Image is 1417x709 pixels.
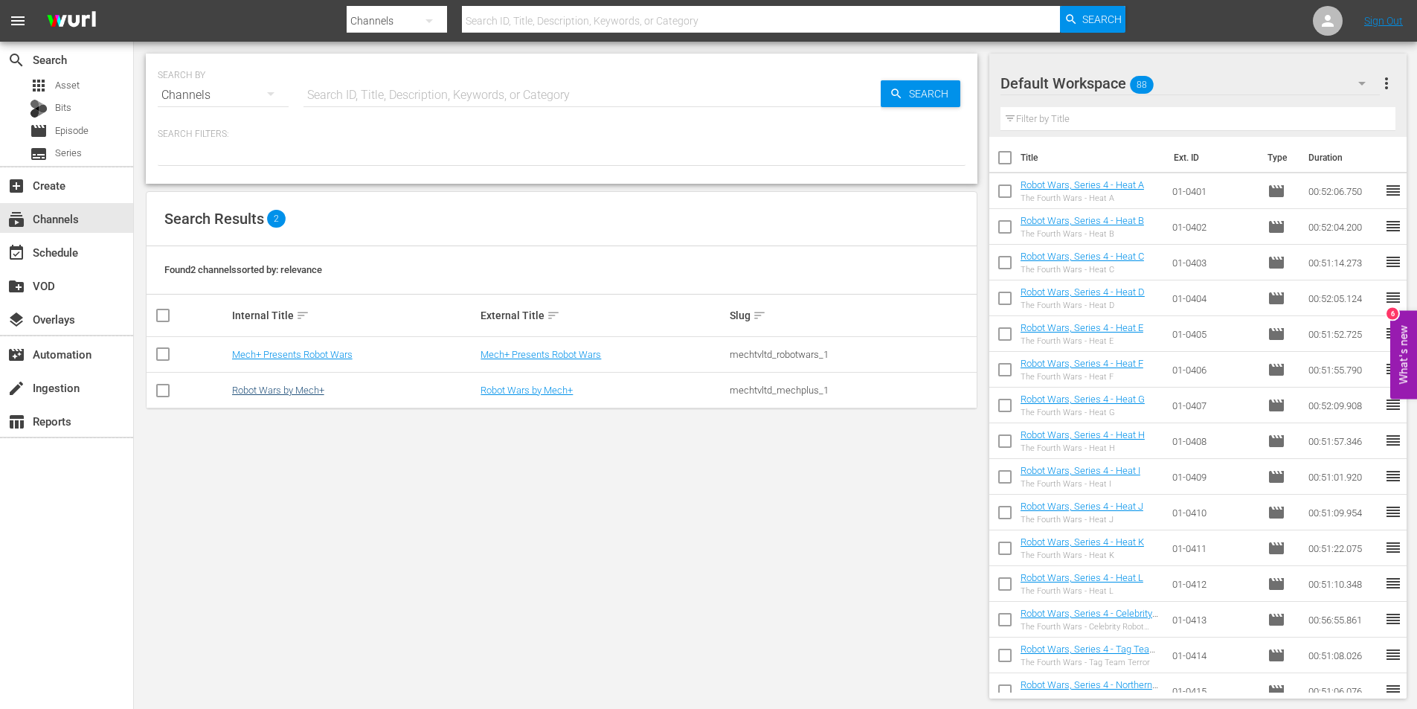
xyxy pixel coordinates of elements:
td: 01-0408 [1166,423,1262,459]
td: 01-0406 [1166,352,1262,388]
td: 01-0411 [1166,530,1262,566]
div: Bits [30,100,48,118]
span: Episode [30,122,48,140]
button: more_vert [1378,65,1395,101]
td: 00:52:06.750 [1302,173,1384,209]
td: 00:51:09.954 [1302,495,1384,530]
span: reorder [1384,681,1402,699]
div: Channels [158,74,289,116]
span: Episode [1267,575,1285,593]
span: reorder [1384,432,1402,449]
span: Schedule [7,244,25,262]
td: 01-0410 [1166,495,1262,530]
td: 01-0409 [1166,459,1262,495]
div: The Fourth Wars - Heat I [1021,479,1140,489]
td: 01-0412 [1166,566,1262,602]
span: Search Results [164,210,264,228]
span: Automation [7,346,25,364]
a: Robot Wars, Series 4 - Heat I [1021,465,1140,476]
td: 00:51:57.346 [1302,423,1384,459]
span: reorder [1384,503,1402,521]
span: Search [1082,6,1122,33]
td: 00:51:01.920 [1302,459,1384,495]
a: Robot Wars, Series 4 - Heat D [1021,286,1145,298]
td: 01-0413 [1166,602,1262,638]
a: Robot Wars, Series 4 - Heat H [1021,429,1145,440]
td: 00:51:55.790 [1302,352,1384,388]
td: 01-0415 [1166,673,1262,709]
span: Series [30,145,48,163]
div: The Fourth Wars - Heat E [1021,336,1143,346]
span: Asset [55,78,80,93]
span: Episode [1267,611,1285,629]
span: 88 [1130,69,1154,100]
a: Robot Wars, Series 4 - Heat K [1021,536,1144,548]
span: reorder [1384,539,1402,556]
span: sort [296,309,309,322]
a: Robot Wars, Series 4 - Heat F [1021,358,1143,369]
span: Create [7,177,25,195]
span: Episode [1267,504,1285,522]
td: 01-0414 [1166,638,1262,673]
td: 01-0402 [1166,209,1262,245]
span: Episode [1267,539,1285,557]
td: 00:56:55.861 [1302,602,1384,638]
div: Internal Title [232,307,477,324]
span: Episode [1267,182,1285,200]
td: 00:51:14.273 [1302,245,1384,280]
a: Robot Wars, Series 4 - Northern Annihilator [1021,679,1158,702]
a: Sign Out [1364,15,1403,27]
div: Default Workspace [1000,62,1380,104]
td: 01-0405 [1166,316,1262,352]
span: reorder [1384,324,1402,342]
a: Robot Wars, Series 4 - Celebrity Robot Wars [1021,608,1158,630]
a: Robot Wars, Series 4 - Heat L [1021,572,1143,583]
th: Ext. ID [1165,137,1259,179]
a: Robot Wars, Series 4 - Heat J [1021,501,1143,512]
span: Episode [1267,218,1285,236]
div: The Fourth Wars - Heat H [1021,443,1145,453]
span: Episode [1267,325,1285,343]
div: The Fourth Wars - Heat F [1021,372,1143,382]
td: 00:51:22.075 [1302,530,1384,566]
td: 00:51:08.026 [1302,638,1384,673]
div: The Fourth Wars - Tag Team Terror [1021,658,1161,667]
td: 01-0407 [1166,388,1262,423]
span: reorder [1384,182,1402,199]
td: 00:52:09.908 [1302,388,1384,423]
span: reorder [1384,467,1402,485]
a: Robot Wars, Series 4 - Heat C [1021,251,1144,262]
span: Reports [7,413,25,431]
span: VOD [7,277,25,295]
td: 00:51:52.725 [1302,316,1384,352]
span: Episode [1267,397,1285,414]
span: Episode [1267,361,1285,379]
td: 01-0401 [1166,173,1262,209]
span: Episode [1267,432,1285,450]
span: 2 [267,210,286,228]
div: The Fourth Wars - Heat G [1021,408,1145,417]
div: The Fourth Wars - Heat J [1021,515,1143,524]
span: sort [753,309,766,322]
a: Robot Wars, Series 4 - Heat A [1021,179,1144,190]
div: mechtvltd_mechplus_1 [730,385,974,396]
span: reorder [1384,217,1402,235]
td: 00:51:10.348 [1302,566,1384,602]
div: Slug [730,307,974,324]
p: Search Filters: [158,128,965,141]
button: Search [881,80,960,107]
td: 00:52:04.200 [1302,209,1384,245]
div: The Fourth Wars - Heat B [1021,229,1144,239]
td: 01-0404 [1166,280,1262,316]
span: Episode [1267,682,1285,700]
span: reorder [1384,253,1402,271]
a: Mech+ Presents Robot Wars [481,349,601,360]
span: Search [7,51,25,69]
span: Ingestion [7,379,25,397]
button: Search [1060,6,1125,33]
a: Robot Wars, Series 4 - Heat G [1021,394,1145,405]
th: Type [1259,137,1299,179]
div: External Title [481,307,725,324]
span: Search [903,80,960,107]
span: Asset [30,77,48,94]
